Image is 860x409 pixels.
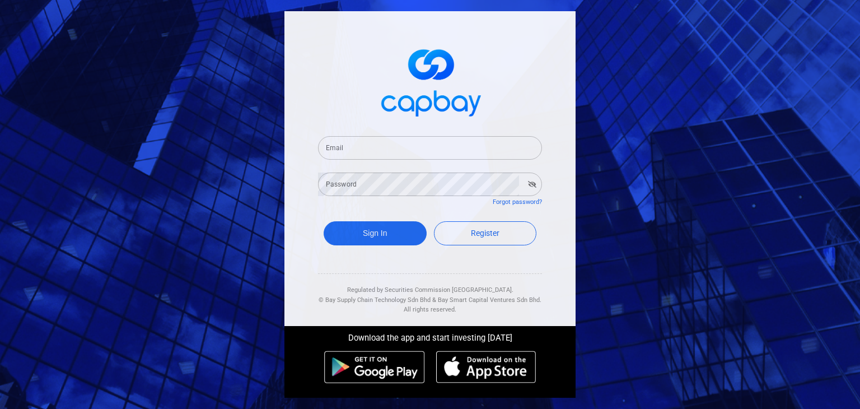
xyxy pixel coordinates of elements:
img: logo [374,39,486,123]
a: Forgot password? [493,198,542,206]
span: Register [471,229,499,238]
span: Bay Smart Capital Ventures Sdn Bhd. [438,296,541,304]
a: Register [434,221,537,245]
div: Regulated by Securities Commission [GEOGRAPHIC_DATA]. & All rights reserved. [318,274,542,315]
img: android [324,351,425,383]
button: Sign In [324,221,427,245]
span: © Bay Supply Chain Technology Sdn Bhd [319,296,431,304]
img: ios [436,351,536,383]
div: Download the app and start investing [DATE] [276,326,584,345]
